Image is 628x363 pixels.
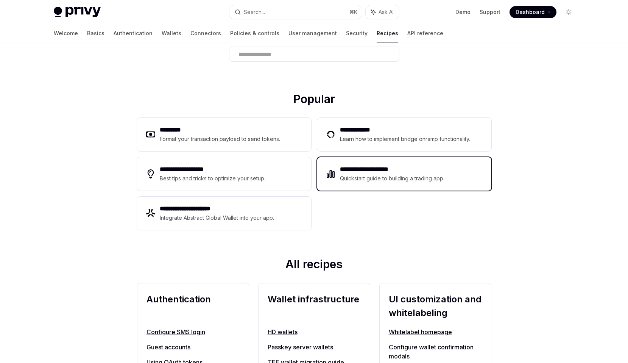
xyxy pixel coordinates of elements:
button: Search...⌘K [229,5,362,19]
div: Learn how to implement bridge onramp functionality. [340,135,472,144]
div: Best tips and tricks to optimize your setup. [160,174,266,183]
h2: Popular [137,92,491,109]
a: Wallets [162,24,181,42]
a: User management [288,24,337,42]
div: Format your transaction payload to send tokens. [160,135,280,144]
a: Support [480,8,500,16]
div: Search... [244,8,265,17]
div: Quickstart guide to building a trading app. [340,174,445,183]
a: Demo [455,8,471,16]
a: Recipes [377,24,398,42]
a: Dashboard [510,6,556,18]
span: ⌘ K [349,9,357,15]
a: **** ****Format your transaction payload to send tokens. [137,118,311,151]
a: Configure wallet confirmation modals [389,343,482,361]
a: Configure SMS login [146,327,240,336]
button: Toggle dark mode [563,6,575,18]
a: **** **** ***Learn how to implement bridge onramp functionality. [317,118,491,151]
a: Policies & controls [230,24,279,42]
a: Guest accounts [146,343,240,352]
a: Whitelabel homepage [389,327,482,336]
img: light logo [54,7,101,17]
a: Connectors [190,24,221,42]
a: Passkey server wallets [268,343,361,352]
a: HD wallets [268,327,361,336]
a: Authentication [114,24,153,42]
a: Welcome [54,24,78,42]
h2: All recipes [137,257,491,274]
a: Basics [87,24,104,42]
h2: Wallet infrastructure [268,293,361,320]
div: Integrate Abstract Global Wallet into your app. [160,213,275,222]
span: Dashboard [516,8,545,16]
h2: UI customization and whitelabeling [389,293,482,320]
a: API reference [407,24,443,42]
span: Ask AI [379,8,394,16]
h2: Authentication [146,293,240,320]
a: Security [346,24,368,42]
button: Ask AI [366,5,399,19]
